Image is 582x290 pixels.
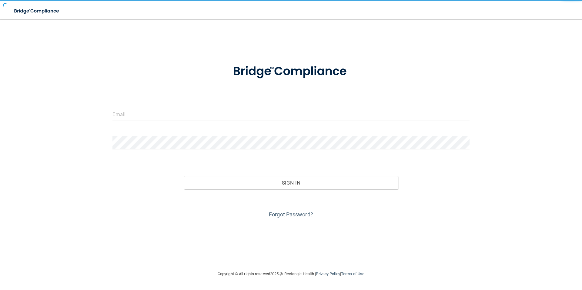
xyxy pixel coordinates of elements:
a: Privacy Policy [316,272,340,276]
div: Copyright © All rights reserved 2025 @ Rectangle Health | | [180,264,402,284]
a: Terms of Use [341,272,364,276]
input: Email [112,107,470,121]
button: Sign In [184,176,398,189]
img: bridge_compliance_login_screen.278c3ca4.svg [220,56,362,87]
a: Forgot Password? [269,211,313,218]
img: bridge_compliance_login_screen.278c3ca4.svg [9,5,65,17]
